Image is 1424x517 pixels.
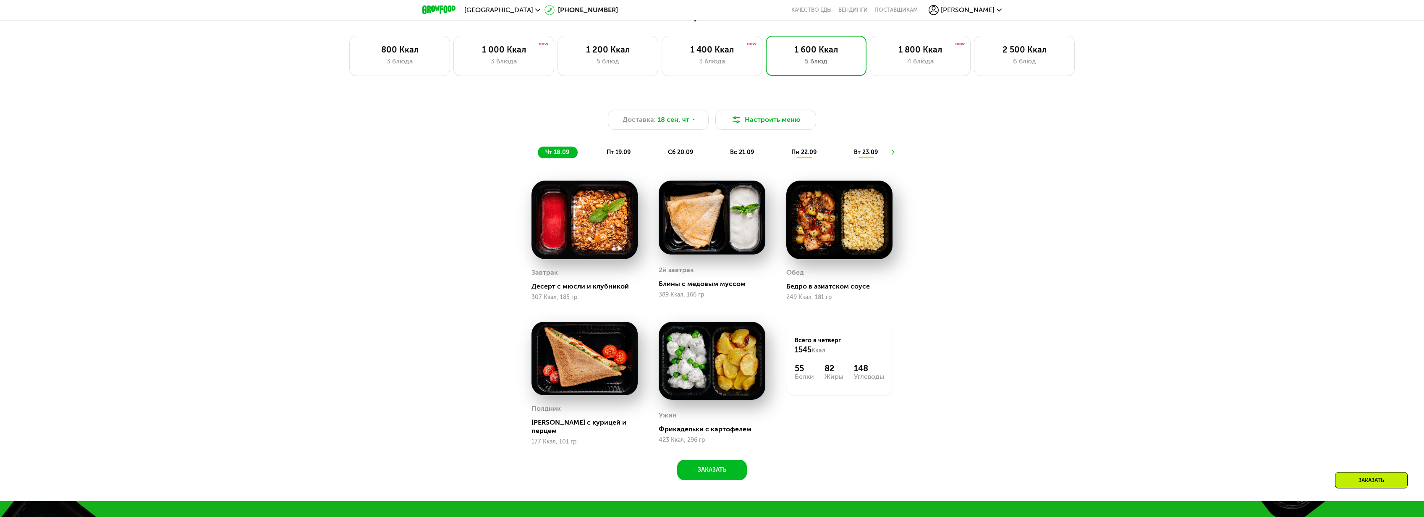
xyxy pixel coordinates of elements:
[531,294,638,301] div: 307 Ккал, 185 гр
[531,438,638,445] div: 177 Ккал, 101 гр
[670,45,754,55] div: 1 400 Ккал
[786,294,893,301] div: 249 Ккал, 181 гр
[795,373,814,380] div: Белки
[531,418,644,435] div: [PERSON_NAME] с курицей и перцем
[879,45,962,55] div: 1 800 Ккал
[854,363,884,373] div: 148
[775,56,858,66] div: 5 блюд
[715,110,816,130] button: Настроить меню
[531,266,558,279] div: Завтрак
[462,45,545,55] div: 1 000 Ккал
[566,45,649,55] div: 1 200 Ккал
[795,363,814,373] div: 55
[531,282,644,291] div: Десерт с мюсли и клубникой
[659,264,694,276] div: 2й завтрак
[795,336,884,355] div: Всего в четверг
[677,460,747,480] button: Заказать
[659,409,677,422] div: Ужин
[854,373,884,380] div: Углеводы
[874,7,918,13] div: поставщикам
[791,149,817,156] span: пн 22.09
[657,115,689,125] span: 18 сен, чт
[464,7,533,13] span: [GEOGRAPHIC_DATA]
[825,373,843,380] div: Жиры
[659,291,765,298] div: 389 Ккал, 166 гр
[795,345,811,354] span: 1545
[983,45,1066,55] div: 2 500 Ккал
[1335,472,1408,488] div: Заказать
[544,5,618,15] a: [PHONE_NUMBER]
[941,7,995,13] span: [PERSON_NAME]
[566,56,649,66] div: 5 блюд
[791,7,832,13] a: Качество еды
[358,45,441,55] div: 800 Ккал
[775,45,858,55] div: 1 600 Ккал
[825,363,843,373] div: 82
[786,282,899,291] div: Бедро в азиатском соусе
[659,425,772,433] div: Фрикадельки с картофелем
[531,402,561,415] div: Полдник
[670,56,754,66] div: 3 блюда
[811,347,825,354] span: Ккал
[854,149,878,156] span: вт 23.09
[659,437,765,444] div: 423 Ккал, 296 гр
[623,115,656,125] span: Доставка:
[462,56,545,66] div: 3 блюда
[607,149,631,156] span: пт 19.09
[879,56,962,66] div: 4 блюда
[545,149,569,156] span: чт 18.09
[983,56,1066,66] div: 6 блюд
[659,280,772,288] div: Блины с медовым муссом
[358,56,441,66] div: 3 блюда
[838,7,868,13] a: Вендинги
[730,149,754,156] span: вс 21.09
[786,266,804,279] div: Обед
[668,149,693,156] span: сб 20.09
